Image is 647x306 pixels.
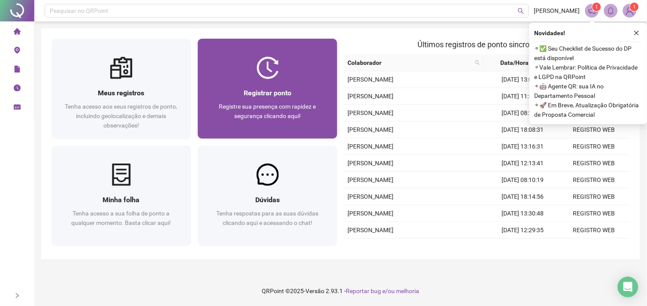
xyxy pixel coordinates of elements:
span: Tenha respostas para as suas dúvidas clicando aqui e acessando o chat! [217,210,319,226]
td: [DATE] 12:29:35 [487,222,559,239]
a: Registrar pontoRegistre sua presença com rapidez e segurança clicando aqui! [198,39,337,139]
td: [DATE] 11:59:19 [487,88,559,105]
span: Registre sua presença com rapidez e segurança clicando aqui! [219,103,316,119]
span: ⚬ 🚀 Em Breve, Atualização Obrigatória de Proposta Comercial [535,100,642,119]
td: REGISTRO WEB [559,222,630,239]
td: [DATE] 18:08:31 [487,121,559,138]
span: [PERSON_NAME] [348,76,393,83]
span: bell [607,7,615,15]
span: [PERSON_NAME] [534,6,580,15]
td: REGISTRO WEB [559,121,630,138]
td: REGISTRO WEB [559,172,630,188]
span: right [14,293,20,299]
span: ⚬ Vale Lembrar: Política de Privacidade e LGPD na QRPoint [535,63,642,82]
sup: 1 [593,3,601,11]
img: 89605 [623,4,636,17]
div: Open Intercom Messenger [618,277,638,297]
span: Meus registros [98,89,145,97]
span: Reportar bug e/ou melhoria [346,288,420,294]
span: [PERSON_NAME] [348,193,393,200]
span: [PERSON_NAME] [348,176,393,183]
th: Data/Hora [484,55,553,71]
span: [PERSON_NAME] [348,210,393,217]
td: [DATE] 08:10:19 [487,172,559,188]
span: notification [588,7,596,15]
span: close [634,30,640,36]
span: Colaborador [348,58,472,67]
td: REGISTRO WEB [559,205,630,222]
span: [PERSON_NAME] [348,143,393,150]
td: [DATE] 13:30:48 [487,205,559,222]
span: search [475,60,480,65]
td: REGISTRO WEB [559,155,630,172]
span: [PERSON_NAME] [348,227,393,233]
td: [DATE] 18:14:56 [487,188,559,205]
span: search [518,8,524,14]
td: [DATE] 08:10:33 [487,239,559,255]
a: Meus registrosTenha acesso aos seus registros de ponto, incluindo geolocalização e demais observa... [51,39,191,139]
td: [DATE] 13:16:31 [487,138,559,155]
span: file [14,62,21,79]
span: Versão [306,288,325,294]
span: Tenha acesso a sua folha de ponto a qualquer momento. Basta clicar aqui! [72,210,171,226]
span: [PERSON_NAME] [348,109,393,116]
footer: QRPoint © 2025 - 2.93.1 - [34,276,647,306]
span: 1 [596,4,599,10]
span: ⚬ 🤖 Agente QR: sua IA no Departamento Pessoal [535,82,642,100]
span: [PERSON_NAME] [348,160,393,167]
span: environment [14,43,21,60]
span: schedule [14,100,21,117]
span: search [473,56,482,69]
span: home [14,24,21,41]
span: Registrar ponto [244,89,291,97]
td: REGISTRO WEB [559,239,630,255]
span: [PERSON_NAME] [348,126,393,133]
td: REGISTRO WEB [559,188,630,205]
td: REGISTRO WEB [559,138,630,155]
span: clock-circle [14,81,21,98]
a: Minha folhaTenha acesso a sua folha de ponto a qualquer momento. Basta clicar aqui! [51,145,191,245]
span: [PERSON_NAME] [348,93,393,100]
td: [DATE] 12:13:41 [487,155,559,172]
span: Tenha acesso aos seus registros de ponto, incluindo geolocalização e demais observações! [65,103,178,129]
sup: Atualize o seu contato no menu Meus Dados [630,3,639,11]
td: [DATE] 08:20:33 [487,105,559,121]
td: [DATE] 13:06:47 [487,71,559,88]
span: Novidades ! [535,28,565,38]
span: Dúvidas [255,196,280,204]
span: Minha folha [103,196,140,204]
span: Últimos registros de ponto sincronizados [418,40,556,49]
span: 1 [633,4,636,10]
span: ⚬ ✅ Seu Checklist de Sucesso do DP está disponível [535,44,642,63]
span: Data/Hora [487,58,543,67]
a: DúvidasTenha respostas para as suas dúvidas clicando aqui e acessando o chat! [198,145,337,245]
